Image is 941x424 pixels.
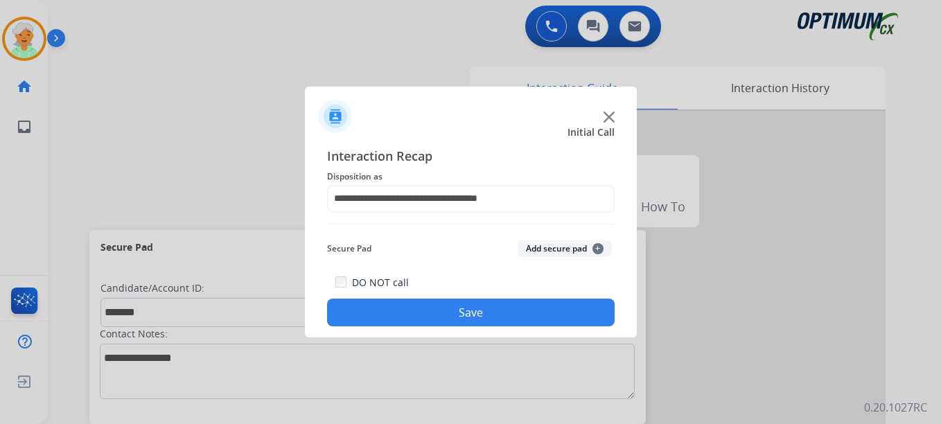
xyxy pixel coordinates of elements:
button: Save [327,299,615,326]
span: Initial Call [568,125,615,139]
img: contactIcon [319,100,352,133]
span: Interaction Recap [327,146,615,168]
label: DO NOT call [352,276,409,290]
img: contact-recap-line.svg [327,224,615,224]
span: Disposition as [327,168,615,185]
span: Secure Pad [327,240,371,257]
button: Add secure pad+ [518,240,612,257]
span: + [592,243,604,254]
p: 0.20.1027RC [864,399,927,416]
